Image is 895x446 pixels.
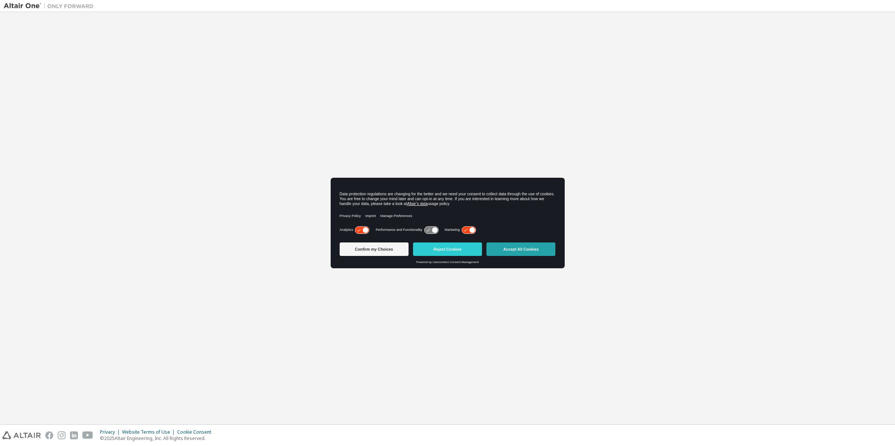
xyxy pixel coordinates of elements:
div: Privacy [100,429,122,435]
p: © 2025 Altair Engineering, Inc. All Rights Reserved. [100,435,216,442]
img: facebook.svg [45,431,53,439]
img: instagram.svg [58,431,66,439]
img: altair_logo.svg [2,431,41,439]
div: Website Terms of Use [122,429,177,435]
img: youtube.svg [82,431,93,439]
img: Altair One [4,2,97,10]
div: Cookie Consent [177,429,216,435]
img: linkedin.svg [70,431,78,439]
